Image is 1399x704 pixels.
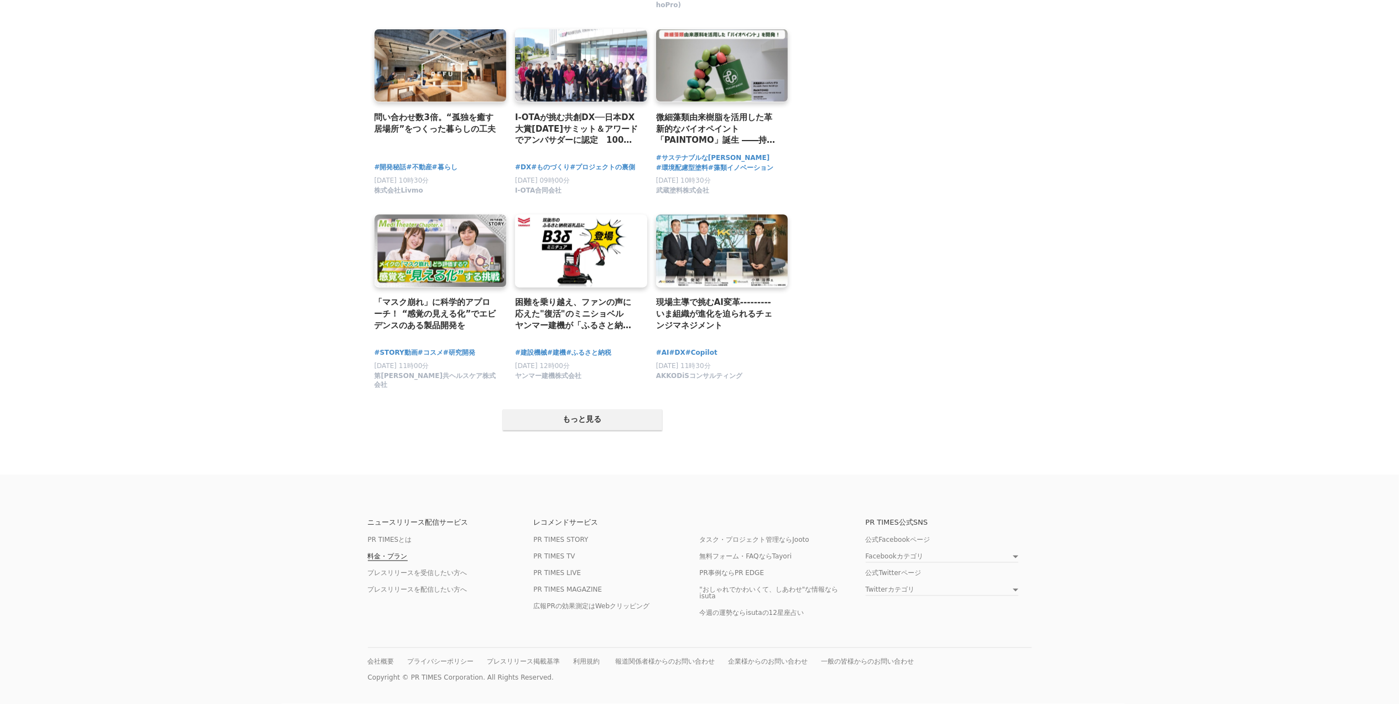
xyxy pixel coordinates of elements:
[515,163,531,173] a: #DX
[515,372,581,381] span: ヤンマー建機株式会社
[515,297,638,333] a: 困難を乗り越え、ファンの声に応えた"復活"のミニショベル ヤンマー建機が「ふるさと納税」に込めた、ものづくりへの誇りと地域への想い
[503,410,662,431] button: もっと見る
[534,536,589,544] a: PR TIMES STORY
[656,363,711,370] span: [DATE] 11時30分
[368,519,534,526] p: ニュースリリース配信サービス
[574,658,600,666] a: 利用規約
[531,163,570,173] a: #ものづくり
[534,586,602,594] a: PR TIMES MAGAZINE
[656,177,711,185] span: [DATE] 10時30分
[656,4,779,12] a: 株式会社小学館集英社プロダクション(ShoPro)
[656,189,709,197] a: 武蔵塗料株式会社
[708,163,773,174] a: #藻類イノベーション
[515,363,570,370] span: [DATE] 12時00分
[408,658,474,666] a: プライバシーポリシー
[375,187,423,196] span: 株式会社Livmo
[375,348,418,359] a: #STORY動画
[368,674,1032,682] p: Copyright © PR TIMES Corporation. All Rights Reserved.
[534,519,700,526] p: レコメンドサービス
[685,348,717,359] a: #Copilot
[375,384,498,392] a: 第[PERSON_NAME]共ヘルスケア株式会社
[375,189,423,197] a: 株式会社Livmo
[700,553,792,561] a: 無料フォーム・FAQならTayori
[534,603,650,610] a: 広報PRの効果測定はWebクリッピング
[515,111,638,147] a: I-OTAが挑む共創DX──日本DX大賞[DATE]サミット＆アワードでアンバサダーに認定 100社連携で拓く“共感される製造業DX”の新たな地平
[534,570,581,577] a: PR TIMES LIVE
[821,658,914,666] a: 一般の皆様からのお問い合わせ
[375,297,498,333] a: 「マスク崩れ」に科学的アプローチ！ “感覚の見える化”でエビデンスのある製品開発を
[368,570,467,577] a: プレスリリースを受信したい方へ
[570,163,636,173] a: #プロジェクトの裏側
[375,163,407,173] a: #開発秘話
[866,536,930,544] a: 公式Facebookページ
[700,570,764,577] a: PR事例ならPR EDGE
[656,187,709,196] span: 武蔵塗料株式会社
[728,658,808,666] a: 企業様からのお問い合わせ
[418,348,443,359] a: #コスメ
[656,348,669,359] a: #AI
[515,187,561,196] span: I-OTA合同会社
[368,553,408,561] a: 料金・プラン
[375,372,498,391] span: 第[PERSON_NAME]共ヘルスケア株式会社
[368,586,467,594] a: プレスリリースを配信したい方へ
[515,348,547,359] a: #建設機械
[866,570,921,577] a: 公式Twitterページ
[866,587,1018,596] a: Twitterカテゴリ
[487,658,560,666] a: プレスリリース掲載基準
[566,348,611,359] a: #ふるさと納税
[866,519,1032,526] p: PR TIMES公式SNS
[656,163,708,174] a: #環境配慮型塗料
[615,658,715,666] a: 報道関係者様からのお問い合わせ
[547,348,566,359] a: #建機
[700,536,809,544] a: タスク・プロジェクト管理ならJooto
[700,586,839,601] a: "おしゃれでかわいくて、しあわせ"な情報ならisuta
[700,609,804,617] a: 今週の運勢ならisutaの12星座占い
[375,363,429,370] span: [DATE] 11時00分
[656,372,742,381] span: AKKODiSコンサルティング
[375,177,429,185] span: [DATE] 10時30分
[368,658,394,666] a: 会社概要
[534,553,575,561] a: PR TIMES TV
[656,297,779,333] a: 現場主導で挑むAI変革---------いま組織が進化を迫られるチェンジマネジメント
[656,111,779,147] a: 微細藻類由来樹脂を活用した革新的なバイオペイント「PAINTOMO」誕生 ――持続可能な[PERSON_NAME]を描く、武蔵塗料の挑戦
[515,177,570,185] span: [DATE] 09時00分
[656,153,770,164] a: #サステナブルな[PERSON_NAME]
[669,348,685,359] a: #DX
[375,111,498,136] a: 問い合わせ数3倍。“孤独を癒す居場所”をつくった暮らしの工夫
[407,163,432,173] a: #不動産
[432,163,457,173] a: #暮らし
[866,553,1018,563] a: Facebookカテゴリ
[515,375,581,382] a: ヤンマー建機株式会社
[656,375,742,382] a: AKKODiSコンサルティング
[443,348,475,359] a: #研究開発
[515,189,561,197] a: I-OTA合同会社
[368,536,412,544] a: PR TIMESとは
